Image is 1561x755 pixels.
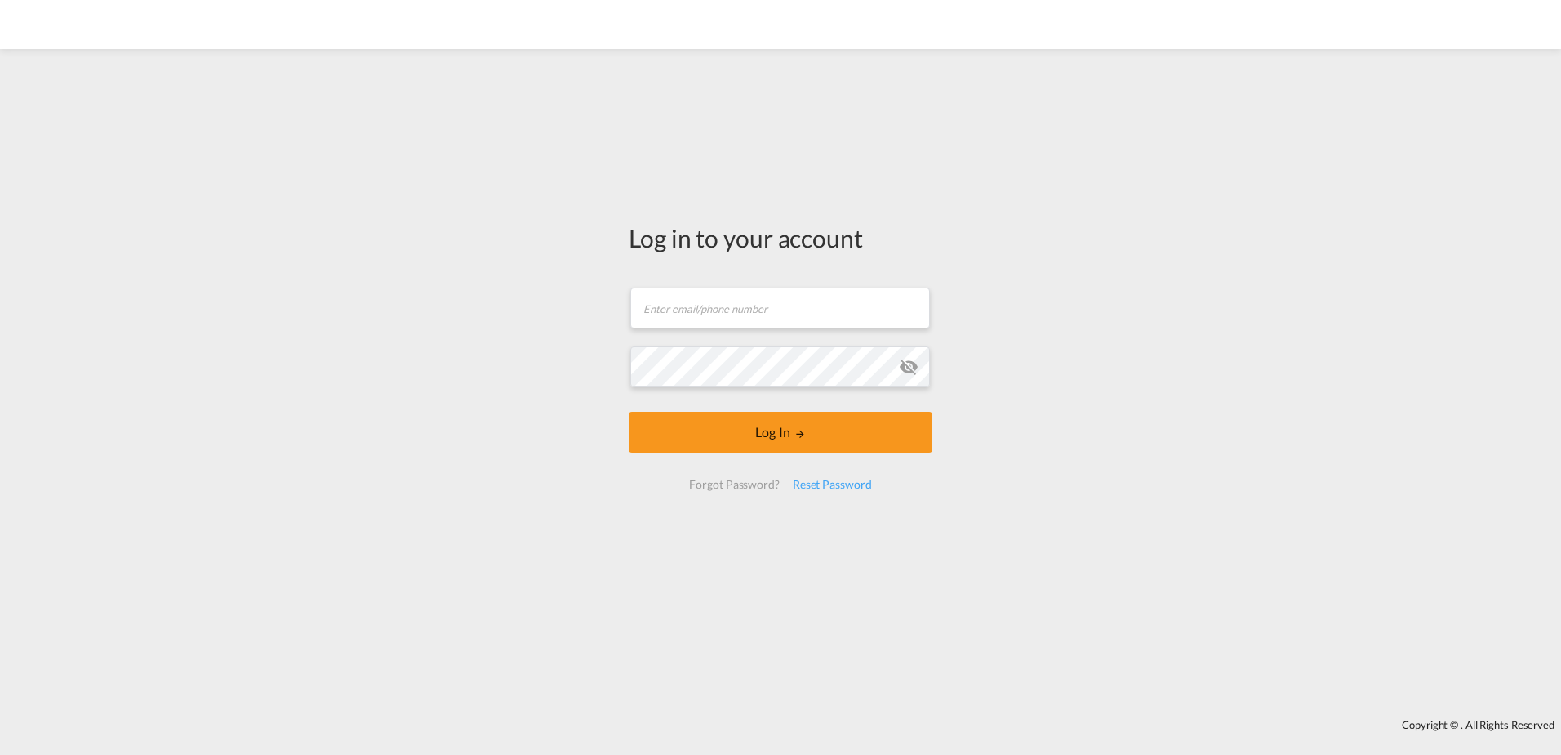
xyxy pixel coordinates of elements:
div: Forgot Password? [683,470,785,499]
md-icon: icon-eye-off [899,357,918,377]
button: LOGIN [629,412,932,453]
div: Reset Password [786,470,878,499]
input: Enter email/phone number [630,288,930,328]
div: Log in to your account [629,221,932,255]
